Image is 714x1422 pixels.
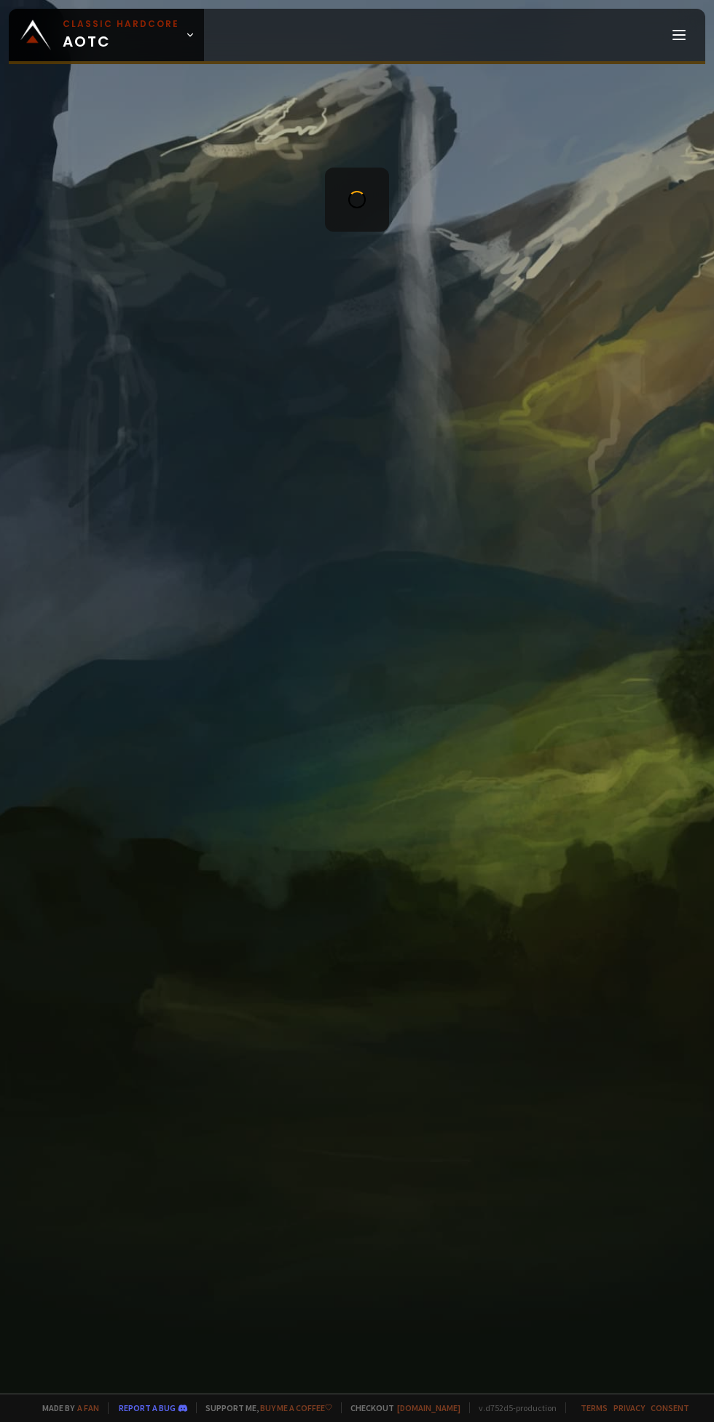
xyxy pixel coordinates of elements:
[341,1402,460,1413] span: Checkout
[34,1402,99,1413] span: Made by
[63,17,179,52] span: AOTC
[119,1402,176,1413] a: Report a bug
[196,1402,332,1413] span: Support me,
[613,1402,645,1413] a: Privacy
[581,1402,608,1413] a: Terms
[63,17,179,31] small: Classic Hardcore
[77,1402,99,1413] a: a fan
[397,1402,460,1413] a: [DOMAIN_NAME]
[260,1402,332,1413] a: Buy me a coffee
[9,9,204,61] a: Classic HardcoreAOTC
[469,1402,557,1413] span: v. d752d5 - production
[651,1402,689,1413] a: Consent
